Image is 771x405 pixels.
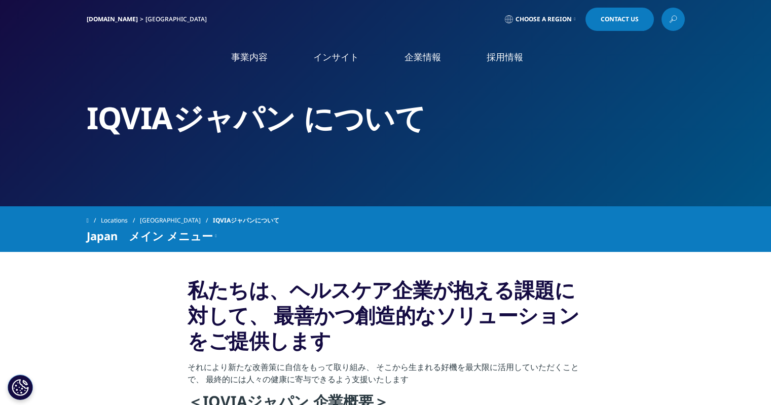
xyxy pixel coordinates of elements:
a: Contact Us [585,8,654,31]
h2: IQVIAジャパン について [87,99,685,137]
a: 採用情報 [487,51,523,63]
button: Cookie 設定 [8,375,33,400]
div: [GEOGRAPHIC_DATA] [145,15,211,23]
span: Choose a Region [516,15,572,23]
a: [GEOGRAPHIC_DATA] [140,211,213,230]
span: Contact Us [601,16,639,22]
h3: 私たちは、ヘルスケア企業が抱える課題に対して、 最善かつ創造的なソリューションをご提供します [188,277,583,361]
a: インサイト [313,51,359,63]
a: [DOMAIN_NAME] [87,15,138,23]
span: IQVIAジャパンについて [213,211,279,230]
p: それにより新たな改善策に自信をもって取り組み、 そこから生まれる好機を最大限に活用していただくことで、 最終的には人々の健康に寄与できるよう支援いたします [188,361,583,391]
a: 企業情報 [405,51,441,63]
a: 事業内容 [231,51,268,63]
a: Locations [101,211,140,230]
span: Japan メイン メニュー [87,230,213,242]
nav: Primary [172,35,685,84]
